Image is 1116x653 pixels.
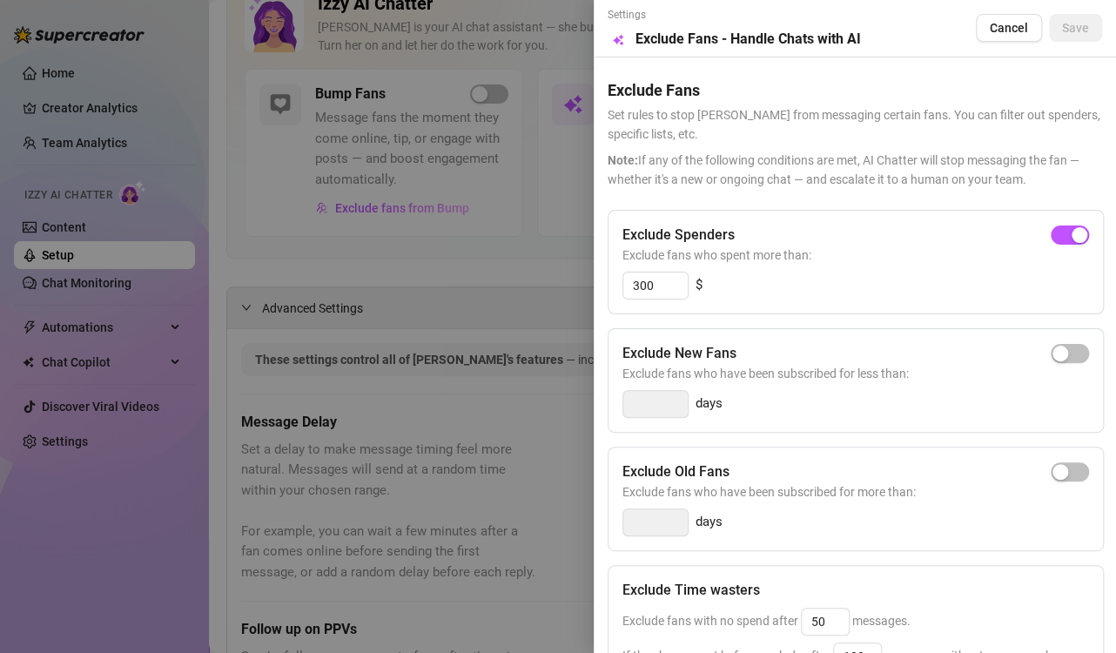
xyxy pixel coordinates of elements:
[696,275,703,296] span: $
[622,614,911,628] span: Exclude fans with no spend after messages.
[622,246,1089,265] span: Exclude fans who spent more than:
[608,153,638,167] span: Note:
[622,461,729,482] h5: Exclude Old Fans
[608,105,1102,144] span: Set rules to stop [PERSON_NAME] from messaging certain fans. You can filter out spenders, specifi...
[622,364,1089,383] span: Exclude fans who have been subscribed for less than:
[622,580,760,601] h5: Exclude Time wasters
[608,151,1102,189] span: If any of the following conditions are met, AI Chatter will stop messaging the fan — whether it's...
[1049,14,1102,42] button: Save
[608,78,1102,102] h5: Exclude Fans
[622,343,736,364] h5: Exclude New Fans
[622,225,735,246] h5: Exclude Spenders
[990,21,1028,35] span: Cancel
[696,512,723,533] span: days
[635,29,861,50] h5: Exclude Fans - Handle Chats with AI
[622,482,1089,502] span: Exclude fans who have been subscribed for more than:
[608,7,861,24] span: Settings
[976,14,1042,42] button: Cancel
[696,394,723,414] span: days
